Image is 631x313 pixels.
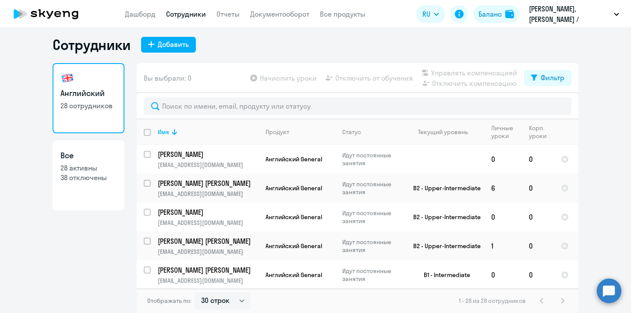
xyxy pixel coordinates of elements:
a: [PERSON_NAME] [PERSON_NAME] [158,265,258,275]
td: B1 - Intermediate [403,260,484,289]
td: B2 - Upper-Intermediate [403,174,484,203]
a: [PERSON_NAME] [158,149,258,159]
div: Текущий уровень [418,128,468,136]
span: Английский General [266,184,322,192]
div: Личные уроки [491,124,521,140]
p: 28 сотрудников [60,101,117,110]
td: 0 [522,203,554,231]
p: [EMAIL_ADDRESS][DOMAIN_NAME] [158,161,258,169]
div: Имя [158,128,258,136]
div: Статус [342,128,361,136]
button: [PERSON_NAME], [PERSON_NAME] / YouHodler [525,4,624,25]
p: [PERSON_NAME] [158,149,257,159]
p: [PERSON_NAME] [PERSON_NAME] [158,236,257,246]
td: B2 - Upper-Intermediate [403,203,484,231]
span: RU [422,9,430,19]
a: Дашборд [125,10,156,18]
button: Фильтр [524,70,571,86]
p: [PERSON_NAME] [PERSON_NAME] [158,178,257,188]
a: Сотрудники [166,10,206,18]
p: [PERSON_NAME], [PERSON_NAME] / YouHodler [529,4,610,25]
td: B2 - Upper-Intermediate [403,231,484,260]
button: Балансbalance [473,5,519,23]
p: Идут постоянные занятия [342,151,402,167]
button: Добавить [141,37,196,53]
div: Фильтр [541,72,564,83]
a: Все28 активны38 отключены [53,140,124,210]
div: Добавить [158,39,189,50]
div: Текущий уровень [410,128,484,136]
td: 0 [522,231,554,260]
td: 0 [522,145,554,174]
a: Все продукты [320,10,365,18]
p: [EMAIL_ADDRESS][DOMAIN_NAME] [158,248,258,256]
p: Идут постоянные занятия [342,180,402,196]
div: Статус [342,128,402,136]
div: Личные уроки [491,124,516,140]
span: Английский General [266,271,322,279]
p: [EMAIL_ADDRESS][DOMAIN_NAME] [158,190,258,198]
p: 28 активны [60,163,117,173]
p: [PERSON_NAME] [158,207,257,217]
td: 1 [484,231,522,260]
div: Продукт [266,128,289,136]
div: Корп. уроки [529,124,548,140]
td: 0 [484,145,522,174]
a: [PERSON_NAME] [158,207,258,217]
input: Поиск по имени, email, продукту или статусу [144,97,571,115]
a: Английский28 сотрудников [53,63,124,133]
p: Идут постоянные занятия [342,238,402,254]
span: Английский General [266,155,322,163]
p: [PERSON_NAME] [PERSON_NAME] [158,265,257,275]
span: Английский General [266,242,322,250]
p: [EMAIL_ADDRESS][DOMAIN_NAME] [158,277,258,285]
td: 0 [484,260,522,289]
a: Документооборот [250,10,309,18]
td: 0 [522,174,554,203]
div: Имя [158,128,169,136]
button: RU [416,5,445,23]
p: Идут постоянные занятия [342,209,402,225]
td: 6 [484,174,522,203]
h1: Сотрудники [53,36,131,53]
a: [PERSON_NAME] [PERSON_NAME] [158,236,258,246]
p: [EMAIL_ADDRESS][DOMAIN_NAME] [158,219,258,227]
div: Продукт [266,128,335,136]
div: Баланс [479,9,502,19]
img: balance [505,10,514,18]
p: Идут постоянные занятия [342,267,402,283]
span: Вы выбрали: 0 [144,73,191,83]
p: 38 отключены [60,173,117,182]
span: Английский General [266,213,322,221]
h3: Все [60,150,117,161]
h3: Английский [60,88,117,99]
span: Отображать по: [147,297,191,305]
td: 0 [522,260,554,289]
img: english [60,71,74,85]
a: [PERSON_NAME] [PERSON_NAME] [158,178,258,188]
span: 1 - 28 из 28 сотрудников [459,297,526,305]
td: 0 [484,203,522,231]
a: Отчеты [216,10,240,18]
div: Корп. уроки [529,124,553,140]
